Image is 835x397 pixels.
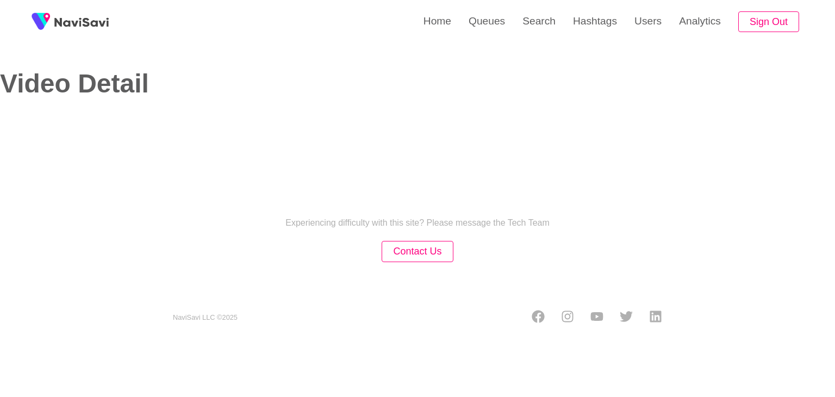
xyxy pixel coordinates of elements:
[532,310,545,326] a: Facebook
[382,247,453,256] a: Contact Us
[27,8,54,35] img: fireSpot
[382,241,453,262] button: Contact Us
[590,310,603,326] a: Youtube
[561,310,574,326] a: Instagram
[620,310,633,326] a: Twitter
[173,314,238,322] small: NaviSavi LLC © 2025
[54,16,109,27] img: fireSpot
[649,310,662,326] a: LinkedIn
[738,11,799,33] button: Sign Out
[285,218,550,228] p: Experiencing difficulty with this site? Please message the Tech Team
